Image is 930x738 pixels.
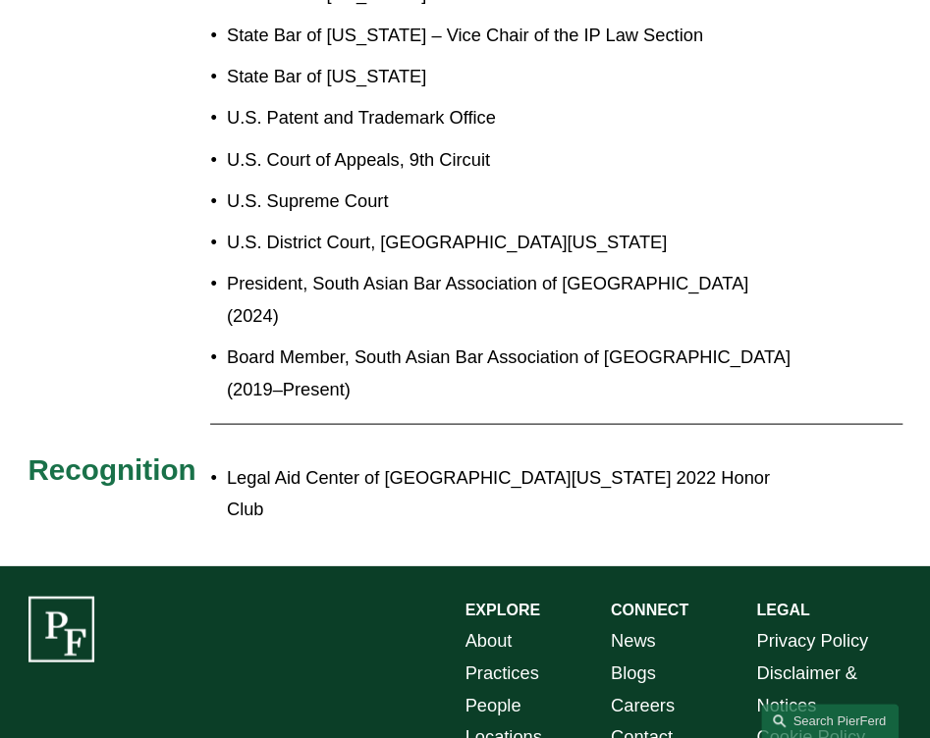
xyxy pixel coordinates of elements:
[465,657,539,689] a: Practices
[611,657,656,689] a: Blogs
[756,601,809,617] strong: LEGAL
[227,184,793,217] p: U.S. Supreme Court
[227,143,793,176] p: U.S. Court of Appeals, 9th Circuit
[227,341,793,405] p: Board Member, South Asian Bar Association of [GEOGRAPHIC_DATA] (2019–Present)
[227,102,793,134] p: U.S. Patent and Trademark Office
[227,267,793,332] p: President, South Asian Bar Association of [GEOGRAPHIC_DATA] (2024)
[611,601,688,617] strong: CONNECT
[227,461,793,526] p: Legal Aid Center of [GEOGRAPHIC_DATA][US_STATE] 2022 Honor Club
[465,624,513,657] a: About
[761,704,899,738] a: Search this site
[611,624,656,657] a: News
[465,689,521,721] a: People
[227,20,793,52] p: State Bar of [US_STATE] – Vice Chair of the IP Law Section
[611,689,675,721] a: Careers
[227,226,793,258] p: U.S. District Court, [GEOGRAPHIC_DATA][US_STATE]
[227,61,793,93] p: State Bar of [US_STATE]
[465,601,540,617] strong: EXPLORE
[27,452,195,485] span: Recognition
[756,624,868,657] a: Privacy Policy
[756,657,902,721] a: Disclaimer & Notices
